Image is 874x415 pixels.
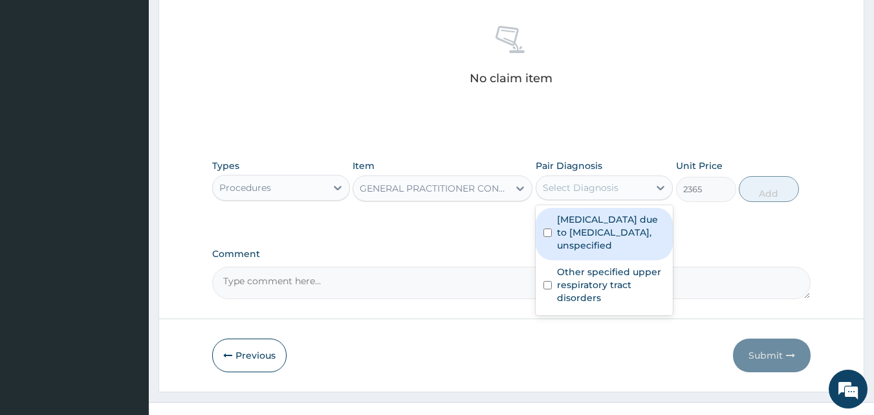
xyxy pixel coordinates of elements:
[212,6,243,38] div: Minimize live chat window
[360,182,510,195] div: GENERAL PRACTITIONER CONSULTATION FOLLOW UP
[739,176,799,202] button: Add
[6,277,246,322] textarea: Type your message and hit 'Enter'
[353,159,375,172] label: Item
[24,65,52,97] img: d_794563401_company_1708531726252_794563401
[67,73,217,89] div: Chat with us now
[557,265,666,304] label: Other specified upper respiratory tract disorders
[470,72,552,85] p: No claim item
[733,339,811,372] button: Submit
[212,161,239,172] label: Types
[676,159,723,172] label: Unit Price
[557,213,666,252] label: [MEDICAL_DATA] due to [MEDICAL_DATA], unspecified
[543,181,618,194] div: Select Diagnosis
[212,339,287,372] button: Previous
[536,159,602,172] label: Pair Diagnosis
[212,249,811,260] label: Comment
[219,181,271,194] div: Procedures
[75,125,179,256] span: We're online!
